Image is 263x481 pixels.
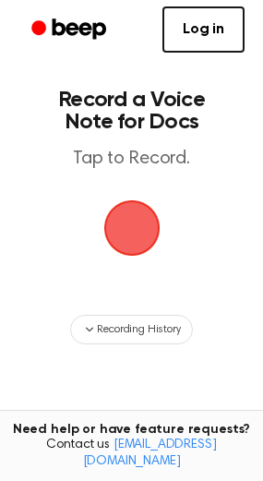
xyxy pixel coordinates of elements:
[11,438,252,470] span: Contact us
[18,12,123,48] a: Beep
[70,315,192,344] button: Recording History
[83,439,217,468] a: [EMAIL_ADDRESS][DOMAIN_NAME]
[33,89,230,133] h1: Record a Voice Note for Docs
[33,148,230,171] p: Tap to Record.
[162,6,245,53] a: Log in
[104,200,160,256] img: Beep Logo
[97,321,180,338] span: Recording History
